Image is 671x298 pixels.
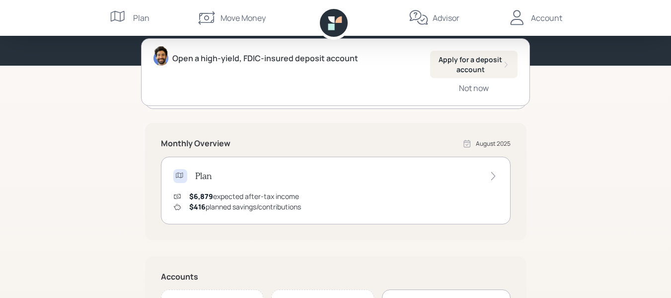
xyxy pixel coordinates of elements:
[531,12,562,24] div: Account
[459,83,489,94] div: Not now
[438,55,510,74] div: Apply for a deposit account
[189,201,301,212] div: planned savings/contributions
[430,51,518,78] button: Apply for a deposit account
[189,191,299,201] div: expected after-tax income
[172,52,358,64] div: Open a high-yield, FDIC-insured deposit account
[161,272,511,282] h5: Accounts
[153,46,168,66] img: eric-schwartz-headshot.png
[476,139,511,148] div: August 2025
[195,171,212,182] h4: Plan
[161,139,230,148] h5: Monthly Overview
[433,12,459,24] div: Advisor
[221,12,266,24] div: Move Money
[189,192,213,201] span: $6,879
[189,202,206,211] span: $416
[133,12,149,24] div: Plan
